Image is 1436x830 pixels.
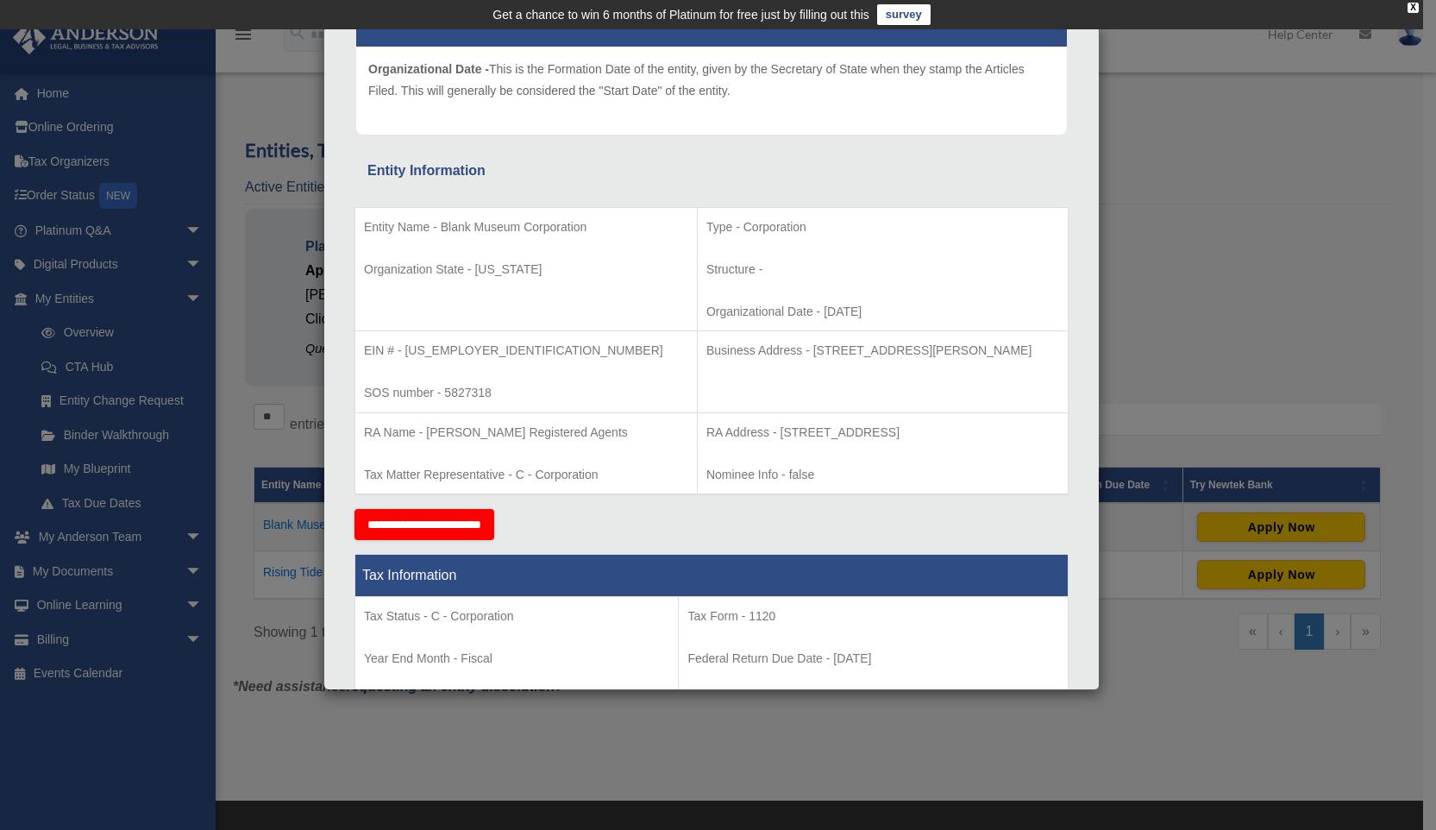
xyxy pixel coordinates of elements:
[364,340,688,362] p: EIN # - [US_EMPLOYER_IDENTIFICATION_NUMBER]
[1408,3,1419,13] div: close
[706,340,1059,362] p: Business Address - [STREET_ADDRESS][PERSON_NAME]
[364,648,669,670] p: Year End Month - Fiscal
[367,159,1056,183] div: Entity Information
[706,422,1059,443] p: RA Address - [STREET_ADDRESS]
[492,4,869,25] div: Get a chance to win 6 months of Platinum for free just by filling out this
[364,217,688,238] p: Entity Name - Blank Museum Corporation
[706,217,1059,238] p: Type - Corporation
[355,555,1069,597] th: Tax Information
[706,259,1059,280] p: Structure -
[877,4,931,25] a: survey
[364,259,688,280] p: Organization State - [US_STATE]
[368,59,1055,101] p: This is the Formation Date of the entity, given by the Secretary of State when they stamp the Art...
[687,606,1059,627] p: Tax Form - 1120
[368,62,489,76] span: Organizational Date -
[355,597,679,725] td: Tax Period Type - Fiscal
[706,301,1059,323] p: Organizational Date - [DATE]
[706,464,1059,486] p: Nominee Info - false
[364,464,688,486] p: Tax Matter Representative - C - Corporation
[364,382,688,404] p: SOS number - 5827318
[687,648,1059,670] p: Federal Return Due Date - [DATE]
[364,422,688,443] p: RA Name - [PERSON_NAME] Registered Agents
[364,606,669,627] p: Tax Status - C - Corporation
